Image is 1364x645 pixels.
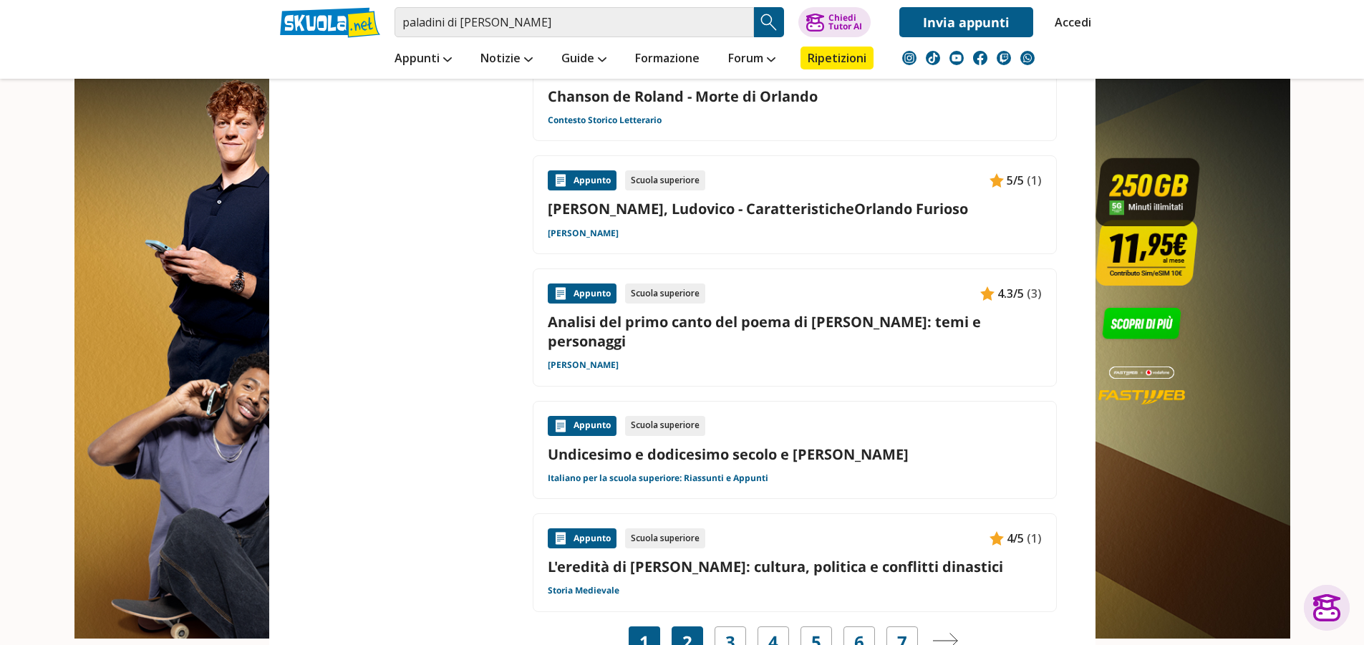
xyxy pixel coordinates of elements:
[973,51,987,65] img: facebook
[558,47,610,72] a: Guide
[548,528,616,548] div: Appunto
[1020,51,1035,65] img: WhatsApp
[990,173,1004,188] img: Appunti contenuto
[548,416,616,436] div: Appunto
[990,531,1004,545] img: Appunti contenuto
[548,170,616,190] div: Appunto
[798,7,871,37] button: ChiediTutor AI
[548,472,768,484] a: Italiano per la scuola superiore: Riassunti e Appunti
[902,51,916,65] img: instagram
[548,557,1042,576] a: L'eredità di [PERSON_NAME]: cultura, politica e conflitti dinastici
[1027,529,1042,548] span: (1)
[395,7,754,37] input: Cerca appunti, riassunti o versioni
[1055,7,1085,37] a: Accedi
[980,286,995,301] img: Appunti contenuto
[548,312,1042,351] a: Analisi del primo canto del poema di [PERSON_NAME]: temi e personaggi
[553,286,568,301] img: Appunti contenuto
[477,47,536,72] a: Notizie
[625,416,705,436] div: Scuola superiore
[754,7,784,37] button: Search Button
[548,283,616,304] div: Appunto
[758,11,780,33] img: Cerca appunti, riassunti o versioni
[1007,171,1024,190] span: 5/5
[997,51,1011,65] img: twitch
[926,51,940,65] img: tiktok
[1027,284,1042,303] span: (3)
[548,199,1042,218] a: [PERSON_NAME], Ludovico - CaratteristicheOrlando Furioso
[553,173,568,188] img: Appunti contenuto
[548,115,662,126] a: Contesto Storico Letterario
[548,359,619,371] a: [PERSON_NAME]
[625,283,705,304] div: Scuola superiore
[553,419,568,433] img: Appunti contenuto
[391,47,455,72] a: Appunti
[800,47,874,69] a: Ripetizioni
[1027,171,1042,190] span: (1)
[632,47,703,72] a: Formazione
[899,7,1033,37] a: Invia appunti
[548,585,619,596] a: Storia Medievale
[828,14,862,31] div: Chiedi Tutor AI
[997,284,1024,303] span: 4.3/5
[553,531,568,545] img: Appunti contenuto
[625,528,705,548] div: Scuola superiore
[548,228,619,239] a: [PERSON_NAME]
[949,51,964,65] img: youtube
[625,170,705,190] div: Scuola superiore
[548,87,1042,106] a: Chanson de Roland - Morte di Orlando
[725,47,779,72] a: Forum
[1007,529,1024,548] span: 4/5
[548,445,1042,464] a: Undicesimo e dodicesimo secolo e [PERSON_NAME]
